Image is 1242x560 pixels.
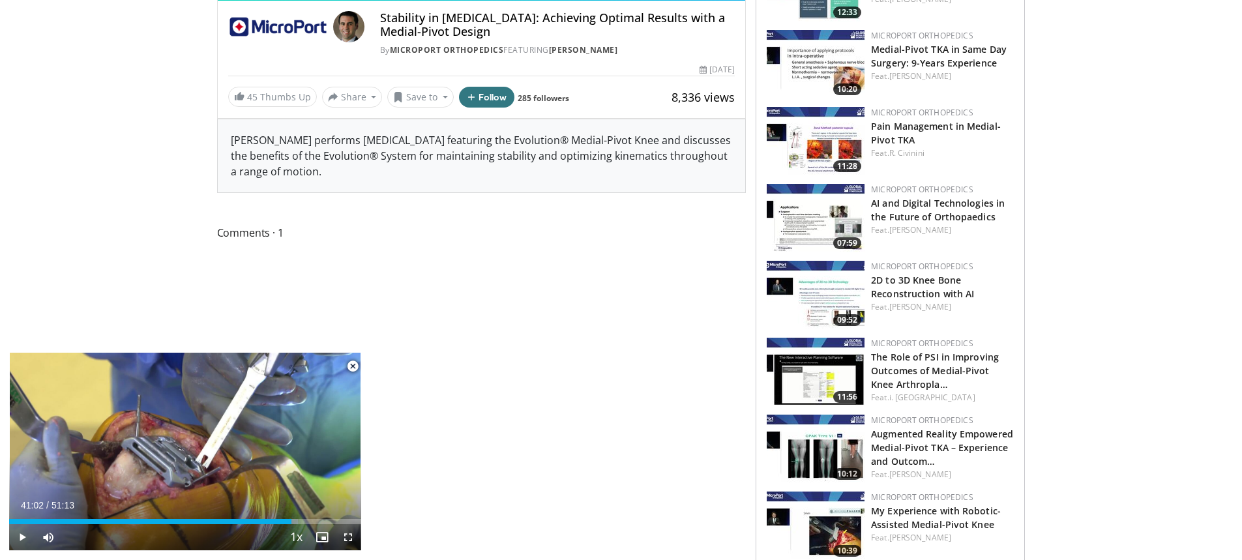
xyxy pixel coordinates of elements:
[871,469,1014,480] div: Feat.
[335,524,361,550] button: Fullscreen
[247,91,258,103] span: 45
[767,415,865,483] img: bfaa307f-8204-4100-a8b6-5b1a9aa009e0.150x105_q85_crop-smart_upscale.jpg
[9,519,361,524] div: Progress Bar
[767,415,865,483] a: 10:12
[767,107,865,175] img: 22f7c079-9dc8-4f79-beaa-22787459204f.150x105_q85_crop-smart_upscale.jpg
[767,107,865,175] a: 11:28
[871,197,1005,223] a: AI and Digital Technologies in the Future of Orthopaedics
[871,70,1014,82] div: Feat.
[871,351,999,391] a: The Role of PSI in Improving Outcomes of Medial-Pivot Knee Arthropla…
[889,224,951,235] a: [PERSON_NAME]
[518,93,569,104] a: 285 followers
[833,237,861,249] span: 07:59
[549,44,618,55] a: [PERSON_NAME]
[380,11,735,39] h4: Stability in [MEDICAL_DATA]: Achieving Optimal Results with a Medial-Pivot Design
[871,30,973,41] a: MicroPort Orthopedics
[767,338,865,406] a: 11:56
[871,224,1014,236] div: Feat.
[217,224,747,241] span: Comments 1
[380,44,735,56] div: By FEATURING
[871,301,1014,313] div: Feat.
[309,524,335,550] button: Enable picture-in-picture mode
[871,392,1014,404] div: Feat.
[459,87,515,108] button: Follow
[833,83,861,95] span: 10:20
[871,492,973,503] a: MicroPort Orthopedics
[9,524,35,550] button: Play
[35,524,61,550] button: Mute
[871,428,1013,467] a: Augmented Reality Empowered Medial-Pivot TKA – Experience and Outcom…
[871,532,1014,544] div: Feat.
[767,492,865,560] a: 10:39
[833,160,861,172] span: 11:28
[767,30,865,98] a: 10:20
[889,301,951,312] a: [PERSON_NAME]
[833,545,861,557] span: 10:39
[218,119,746,192] div: [PERSON_NAME] performs [MEDICAL_DATA] featuring the Evolution® Medial-Pivot Knee and discusses th...
[889,147,924,158] a: R. Civinini
[700,64,735,76] div: [DATE]
[833,314,861,326] span: 09:52
[871,43,1007,69] a: Medial-Pivot TKA in Same Day Surgery: 9-Years Experience
[889,469,951,480] a: [PERSON_NAME]
[767,338,865,406] img: ad67fe17-90b5-41af-ab26-d836d4fefd63.150x105_q85_crop-smart_upscale.jpg
[833,7,861,18] span: 12:33
[387,87,454,108] button: Save to
[767,184,865,252] img: 4e0767de-c901-4ac9-9aae-d344694f408b.150x105_q85_crop-smart_upscale.jpg
[871,184,973,195] a: MicroPort Orthopedics
[390,44,504,55] a: MicroPort Orthopedics
[46,500,49,510] span: /
[871,147,1014,159] div: Feat.
[889,392,975,403] a: i. [GEOGRAPHIC_DATA]
[889,70,951,81] a: [PERSON_NAME]
[871,120,1001,146] a: Pain Management in Medial-Pivot TKA
[672,89,735,105] span: 8,336 views
[889,532,951,543] a: [PERSON_NAME]
[52,500,74,510] span: 51:13
[833,468,861,480] span: 10:12
[322,87,383,108] button: Share
[833,391,861,403] span: 11:56
[283,524,309,550] button: Playback Rate
[767,261,865,329] img: 0f40ffcb-a63d-4d41-8fc7-56864c2680d4.150x105_q85_crop-smart_upscale.jpg
[228,11,328,42] img: MicroPort Orthopedics
[228,87,317,107] a: 45 Thumbs Up
[767,184,865,252] a: 07:59
[871,107,973,118] a: MicroPort Orthopedics
[767,261,865,329] a: 09:52
[340,353,366,380] button: Close
[871,338,973,349] a: MicroPort Orthopedics
[767,492,865,560] img: 8a5ad80e-fbcd-4883-bf30-1da46083f81c.150x105_q85_crop-smart_upscale.jpg
[21,500,44,510] span: 41:02
[871,415,973,426] a: MicroPort Orthopedics
[333,11,364,42] img: Avatar
[871,505,1001,531] a: My Experience with Robotic-Assisted Medial-Pivot Knee
[871,274,974,300] a: 2D to 3D Knee Bone Reconstruction with AI
[767,30,865,98] img: 1798c373-ec78-4366-a7e2-f4a0cea9ba4b.150x105_q85_crop-smart_upscale.jpg
[9,353,361,551] video-js: Video Player
[871,261,973,272] a: MicroPort Orthopedics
